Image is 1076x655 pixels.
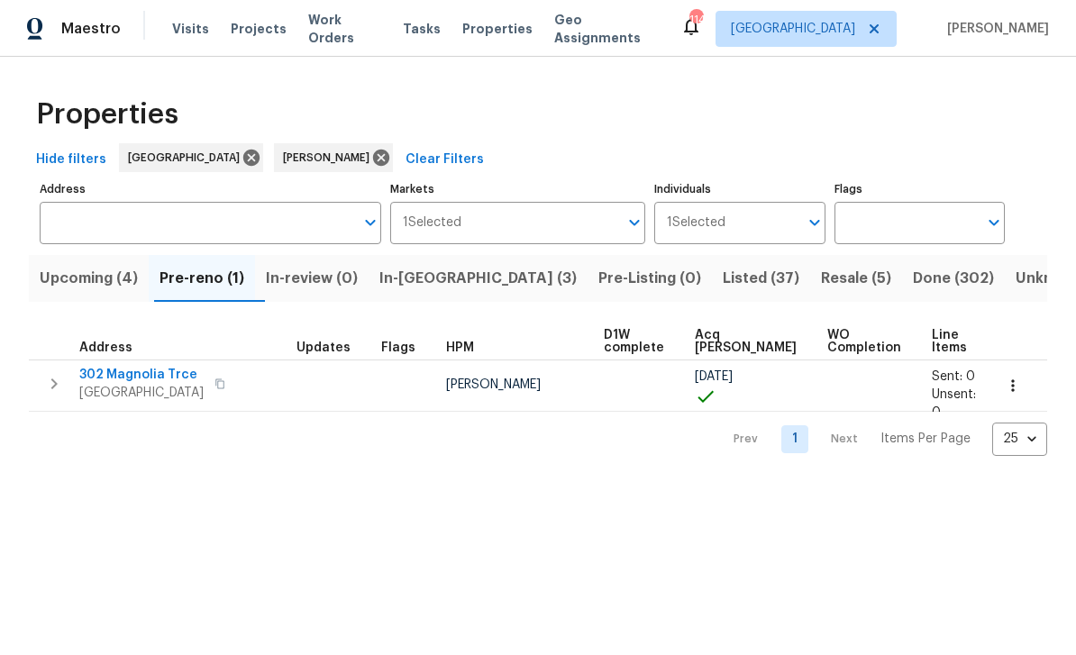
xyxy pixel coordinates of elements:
span: Properties [36,105,178,123]
button: Open [981,210,1007,235]
span: Updates [296,341,351,354]
span: Line Items [932,329,967,354]
div: 114 [689,11,702,29]
span: [DATE] [695,370,733,383]
span: 1 Selected [403,215,461,231]
span: Maestro [61,20,121,38]
span: 1 Selected [667,215,725,231]
span: [GEOGRAPHIC_DATA] [128,149,247,167]
span: Upcoming (4) [40,266,138,291]
button: Hide filters [29,143,114,177]
label: Address [40,184,381,195]
span: Address [79,341,132,354]
span: In-review (0) [266,266,358,291]
label: Flags [834,184,1005,195]
button: Open [802,210,827,235]
div: [GEOGRAPHIC_DATA] [119,143,263,172]
span: [PERSON_NAME] [446,378,541,391]
span: Flags [381,341,415,354]
button: Open [622,210,647,235]
a: Goto page 1 [781,425,808,453]
span: Work Orders [308,11,381,47]
button: Clear Filters [398,143,491,177]
p: Items Per Page [880,430,971,448]
span: Sent: 0 [932,370,975,383]
label: Individuals [654,184,825,195]
span: WO Completion [827,329,901,354]
button: Open [358,210,383,235]
span: Resale (5) [821,266,891,291]
div: 25 [992,415,1047,462]
span: Geo Assignments [554,11,659,47]
span: Pre-reno (1) [160,266,244,291]
span: D1W complete [604,329,664,354]
span: Tasks [403,23,441,35]
span: HPM [446,341,474,354]
span: In-[GEOGRAPHIC_DATA] (3) [379,266,577,291]
span: [GEOGRAPHIC_DATA] [79,384,204,402]
span: Visits [172,20,209,38]
span: Unsent: 0 [932,388,976,419]
nav: Pagination Navigation [716,423,1047,456]
span: [PERSON_NAME] [940,20,1049,38]
span: Pre-Listing (0) [598,266,701,291]
span: Listed (37) [723,266,799,291]
label: Markets [390,184,646,195]
span: Done (302) [913,266,994,291]
span: Properties [462,20,533,38]
span: Hide filters [36,149,106,171]
span: [PERSON_NAME] [283,149,377,167]
span: Projects [231,20,287,38]
span: Acq [PERSON_NAME] [695,329,797,354]
span: [GEOGRAPHIC_DATA] [731,20,855,38]
div: [PERSON_NAME] [274,143,393,172]
span: 302 Magnolia Trce [79,366,204,384]
span: Clear Filters [406,149,484,171]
